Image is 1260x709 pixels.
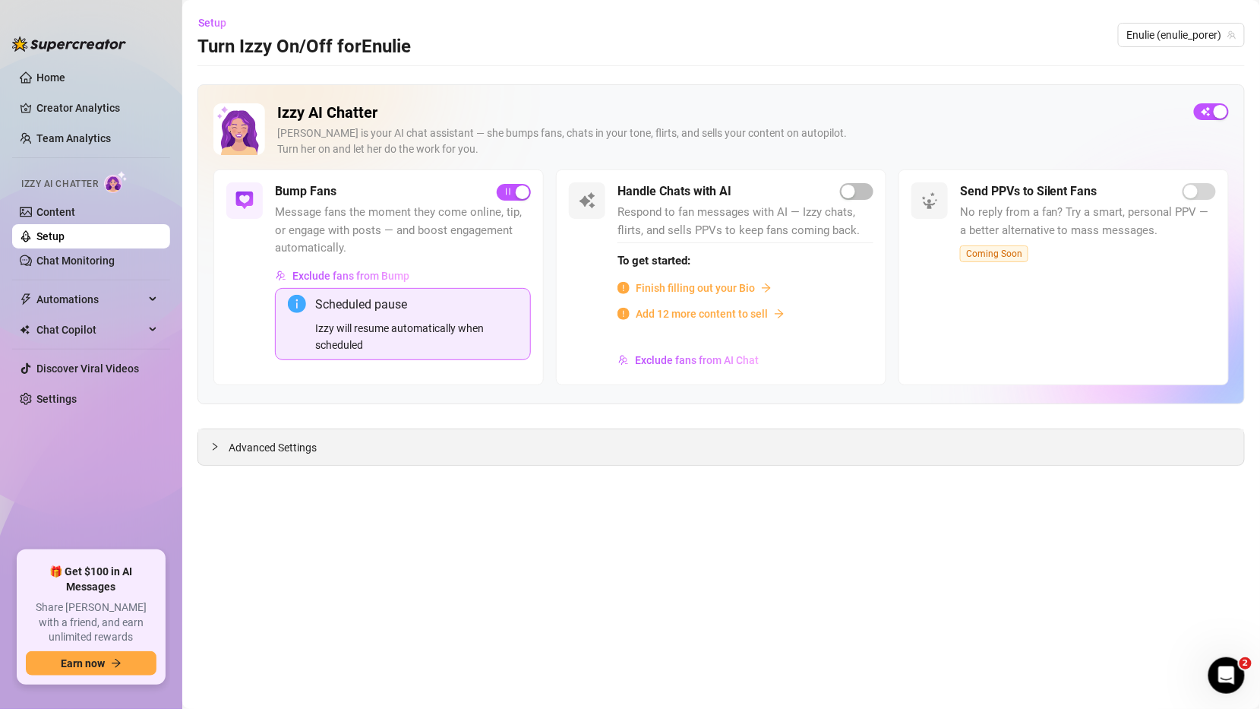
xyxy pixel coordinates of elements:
[617,348,759,372] button: Exclude fans from AI Chat
[277,103,1182,122] h2: Izzy AI Chatter
[636,280,755,296] span: Finish filling out your Bio
[235,191,254,210] img: svg%3e
[275,182,336,201] h5: Bump Fans
[26,565,156,594] span: 🎁 Get $100 in AI Messages
[960,245,1028,262] span: Coming Soon
[36,132,111,144] a: Team Analytics
[275,264,410,288] button: Exclude fans from Bump
[960,204,1216,239] span: No reply from a fan? Try a smart, personal PPV — a better alternative to mass messages.
[315,295,518,314] div: Scheduled pause
[315,320,518,353] div: Izzy will resume automatically when scheduled
[617,254,690,267] strong: To get started:
[198,17,226,29] span: Setup
[921,191,939,210] img: svg%3e
[229,439,317,456] span: Advanced Settings
[617,182,731,201] h5: Handle Chats with AI
[277,125,1182,157] div: [PERSON_NAME] is your AI chat assistant — she bumps fans, chats in your tone, flirts, and sells y...
[636,305,768,322] span: Add 12 more content to sell
[36,287,144,312] span: Automations
[36,71,65,84] a: Home
[20,293,32,305] span: thunderbolt
[21,177,98,191] span: Izzy AI Chatter
[104,171,128,193] img: AI Chatter
[111,658,122,669] span: arrow-right
[288,295,306,313] span: info-circle
[26,600,156,645] span: Share [PERSON_NAME] with a friend, and earn unlimited rewards
[276,271,286,281] img: svg%3e
[36,206,75,218] a: Content
[275,204,531,258] span: Message fans the moment they come online, tip, or engage with posts — and boost engagement automa...
[292,270,409,282] span: Exclude fans from Bump
[26,651,156,676] button: Earn nowarrow-right
[1239,657,1252,669] span: 2
[36,362,139,375] a: Discover Viral Videos
[36,318,144,342] span: Chat Copilot
[36,230,65,242] a: Setup
[213,103,265,155] img: Izzy AI Chatter
[197,11,238,35] button: Setup
[617,204,873,239] span: Respond to fan messages with AI — Izzy chats, flirts, and sells PPVs to keep fans coming back.
[774,309,785,319] span: arrow-right
[1127,24,1236,46] span: Enulie (enulie_porer)
[210,442,219,451] span: collapsed
[761,283,772,293] span: arrow-right
[617,308,630,320] span: info-circle
[617,282,630,294] span: info-circle
[36,393,77,405] a: Settings
[197,35,411,59] h3: Turn Izzy On/Off for Enulie
[1227,30,1236,40] span: team
[210,438,229,455] div: collapsed
[36,96,158,120] a: Creator Analytics
[36,255,115,267] a: Chat Monitoring
[960,182,1097,201] h5: Send PPVs to Silent Fans
[618,355,629,366] img: svg%3e
[12,36,126,52] img: logo-BBDzfeDw.svg
[635,354,759,366] span: Exclude fans from AI Chat
[61,657,105,669] span: Earn now
[578,191,596,210] img: svg%3e
[20,324,30,335] img: Chat Copilot
[1208,657,1245,694] iframe: Intercom live chat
